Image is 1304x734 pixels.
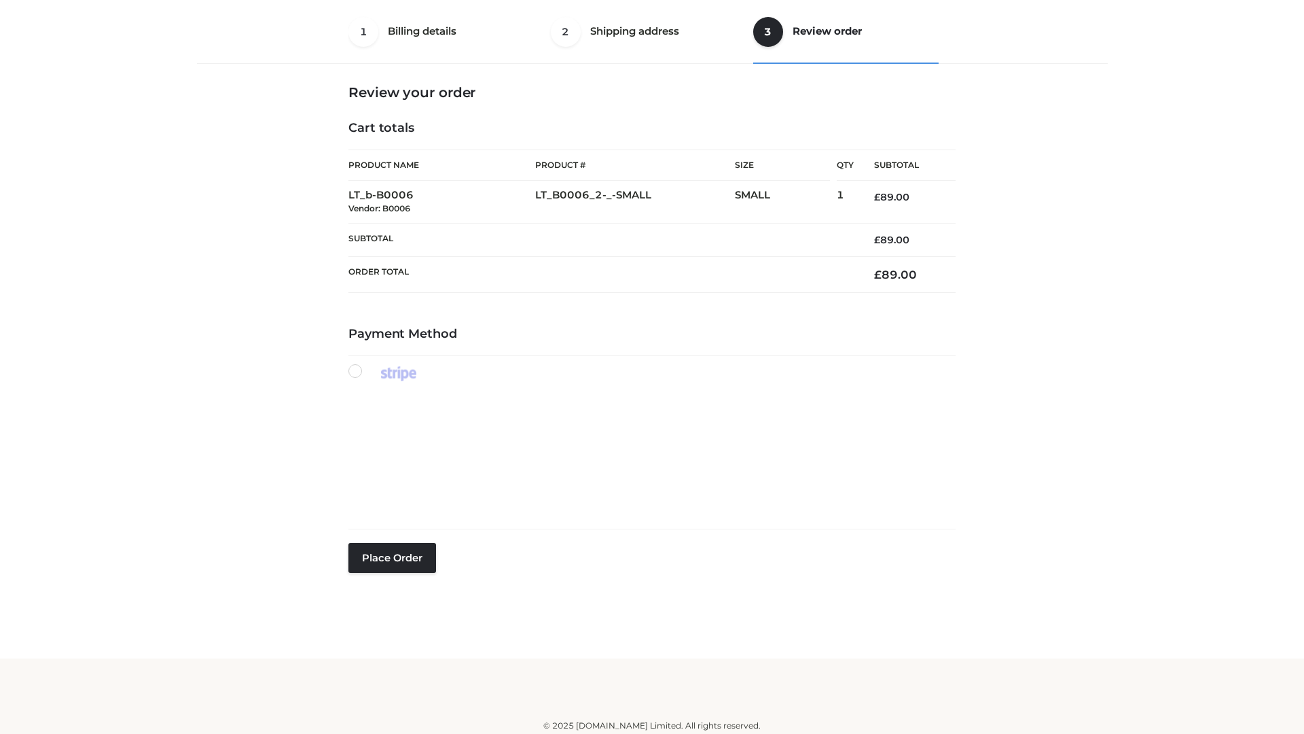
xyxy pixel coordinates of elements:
th: Size [735,150,830,181]
iframe: Secure payment input frame [346,379,953,518]
td: LT_b-B0006 [348,181,535,224]
th: Product Name [348,150,535,181]
bdi: 89.00 [874,268,917,281]
th: Qty [837,150,854,181]
th: Order Total [348,257,854,293]
th: Product # [535,150,735,181]
td: SMALL [735,181,837,224]
bdi: 89.00 [874,191,909,203]
td: LT_B0006_2-_-SMALL [535,181,735,224]
div: © 2025 [DOMAIN_NAME] Limited. All rights reserved. [202,719,1102,733]
span: £ [874,191,880,203]
h4: Cart totals [348,121,956,136]
th: Subtotal [854,150,956,181]
bdi: 89.00 [874,234,909,246]
td: 1 [837,181,854,224]
span: £ [874,234,880,246]
button: Place order [348,543,436,573]
th: Subtotal [348,223,854,256]
small: Vendor: B0006 [348,203,410,213]
h3: Review your order [348,84,956,101]
span: £ [874,268,882,281]
h4: Payment Method [348,327,956,342]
